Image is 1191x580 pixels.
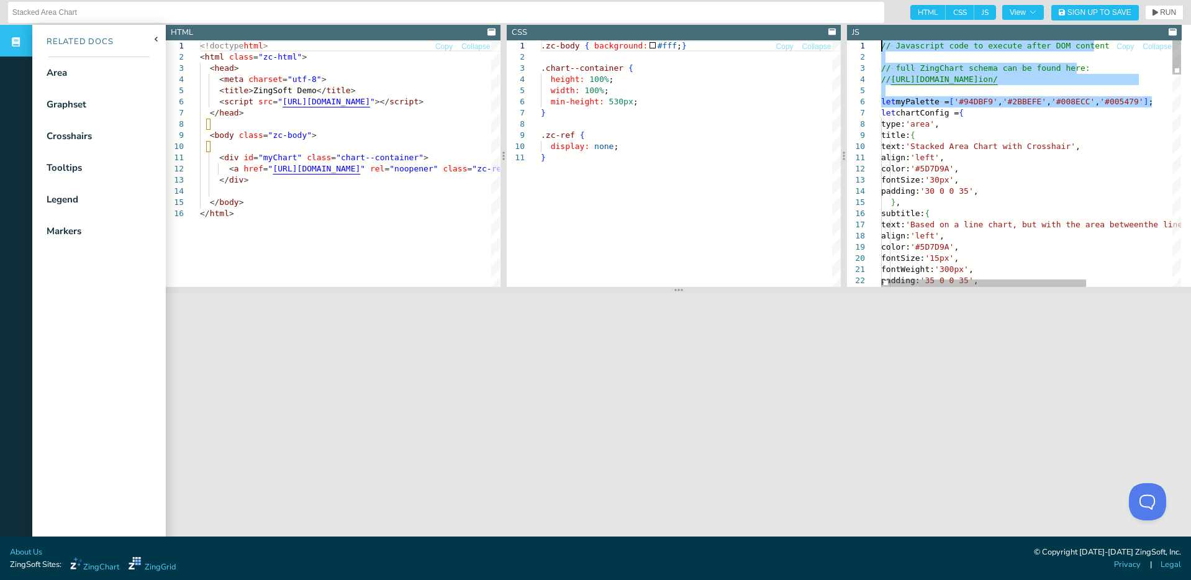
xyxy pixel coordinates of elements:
[925,175,954,184] span: '30px'
[370,97,375,106] span: "
[166,174,184,186] div: 13
[507,107,525,119] div: 7
[881,242,910,251] span: color:
[847,253,865,264] div: 20
[507,85,525,96] div: 5
[322,75,327,84] span: >
[896,108,959,117] span: chartConfig =
[881,41,1110,50] span: // Javascript code to execute after DOM content
[166,293,1191,549] iframe: Your browser does not support iframes.
[268,130,312,140] span: "zc-body"
[979,75,998,84] span: ion/
[541,153,546,162] span: }
[847,119,865,130] div: 8
[974,5,996,20] span: JS
[974,186,979,196] span: ,
[214,130,233,140] span: body
[507,52,525,63] div: 2
[253,153,258,162] span: =
[419,97,423,106] span: >
[1149,97,1154,106] span: ;
[331,153,336,162] span: =
[847,286,865,297] div: 23
[847,85,865,96] div: 5
[1116,41,1134,53] button: Copy
[925,253,954,263] span: '15px'
[1100,97,1144,106] span: '#005479'
[584,86,604,95] span: 100%
[881,220,905,229] span: text:
[881,265,935,274] span: fontWeight:
[969,265,974,274] span: ,
[224,153,238,162] span: div
[47,129,92,143] div: Crosshairs
[210,63,215,73] span: <
[210,108,220,117] span: </
[589,75,609,84] span: 100%
[550,142,589,151] span: display:
[935,119,940,129] span: ,
[910,242,954,251] span: '#5D7D9A'
[881,186,920,196] span: padding:
[258,153,302,162] span: "myChart"
[881,164,910,173] span: color:
[1003,97,1046,106] span: '#2BBEFE'
[847,197,865,208] div: 15
[1051,5,1139,20] button: Sign Up to Save
[253,52,258,61] span: =
[219,108,238,117] span: head
[633,97,638,106] span: ;
[243,41,263,50] span: html
[47,66,67,80] div: Area
[243,153,253,162] span: id
[47,224,81,238] div: Markers
[910,5,946,20] span: HTML
[541,41,580,50] span: .zc-body
[507,96,525,107] div: 6
[389,164,438,173] span: "noopener"
[273,97,278,106] span: =
[881,119,905,129] span: type:
[609,97,633,106] span: 530px
[847,107,865,119] div: 7
[166,141,184,152] div: 10
[1142,41,1172,53] button: Collapse
[166,130,184,141] div: 9
[435,43,453,50] span: Copy
[776,41,794,53] button: Copy
[584,41,589,50] span: {
[847,130,865,141] div: 9
[283,97,370,106] span: [URL][DOMAIN_NAME]
[657,41,676,50] span: #fff
[12,2,880,22] input: Untitled Demo
[200,209,210,218] span: </
[507,74,525,85] div: 4
[507,152,525,163] div: 11
[954,253,959,263] span: ,
[443,164,467,173] span: class
[243,175,248,184] span: >
[248,86,253,95] span: >
[910,164,954,173] span: '#5D7D9A'
[288,75,322,84] span: "utf-8"
[47,161,82,175] div: Tooltips
[935,265,969,274] span: '300px'
[10,546,42,558] a: About Us
[461,43,491,50] span: Collapse
[1143,43,1172,50] span: Collapse
[468,164,473,173] span: =
[229,175,243,184] span: div
[881,276,920,285] span: padding:
[847,96,865,107] div: 6
[998,97,1003,106] span: ,
[847,163,865,174] div: 12
[541,130,575,140] span: .zc-ref
[881,231,910,240] span: align:
[847,275,865,286] div: 22
[507,40,525,52] div: 1
[847,141,865,152] div: 10
[604,86,609,95] span: ;
[881,142,905,151] span: text:
[507,141,525,152] div: 10
[891,75,979,84] span: [URL][DOMAIN_NAME]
